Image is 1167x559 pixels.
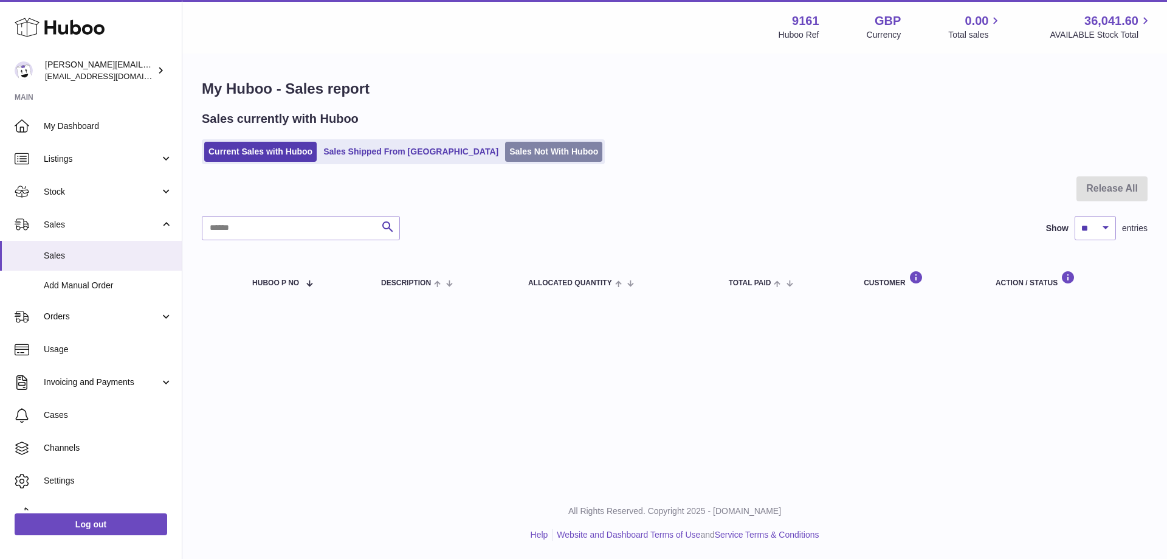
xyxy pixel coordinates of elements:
span: Stock [44,186,160,198]
a: Log out [15,513,167,535]
strong: GBP [875,13,901,29]
span: 36,041.60 [1084,13,1138,29]
span: entries [1122,223,1148,234]
a: Service Terms & Conditions [715,530,819,540]
a: Current Sales with Huboo [204,142,317,162]
span: My Dashboard [44,120,173,132]
span: Usage [44,344,173,355]
img: amyesmith31@gmail.com [15,61,33,80]
span: [EMAIL_ADDRESS][DOMAIN_NAME] [45,71,179,81]
span: Total sales [948,29,1002,41]
p: All Rights Reserved. Copyright 2025 - [DOMAIN_NAME] [192,505,1157,517]
span: Sales [44,219,160,231]
span: Cases [44,409,173,421]
span: AVAILABLE Stock Total [1050,29,1152,41]
div: Huboo Ref [779,29,819,41]
span: Channels [44,442,173,454]
label: Show [1046,223,1069,234]
span: Huboo P no [252,279,299,287]
li: and [553,529,819,541]
div: Currency [867,29,901,41]
a: Website and Dashboard Terms of Use [557,530,700,540]
span: Settings [44,475,173,487]
a: Sales Not With Huboo [505,142,602,162]
h2: Sales currently with Huboo [202,111,359,127]
span: Returns [44,508,173,519]
span: 0.00 [965,13,989,29]
div: [PERSON_NAME][EMAIL_ADDRESS][DOMAIN_NAME] [45,59,154,82]
div: Action / Status [996,271,1135,287]
span: Orders [44,311,160,322]
strong: 9161 [792,13,819,29]
span: Sales [44,250,173,262]
span: Add Manual Order [44,280,173,291]
span: Description [381,279,431,287]
a: 0.00 Total sales [948,13,1002,41]
h1: My Huboo - Sales report [202,79,1148,99]
span: Total paid [729,279,771,287]
a: Sales Shipped From [GEOGRAPHIC_DATA] [319,142,503,162]
span: Listings [44,153,160,165]
span: Invoicing and Payments [44,377,160,388]
a: Help [531,530,548,540]
div: Customer [864,271,971,287]
a: 36,041.60 AVAILABLE Stock Total [1050,13,1152,41]
span: ALLOCATED Quantity [528,279,612,287]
